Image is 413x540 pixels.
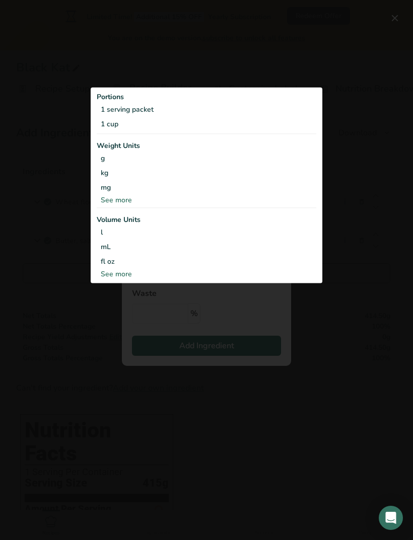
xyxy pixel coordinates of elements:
[379,506,403,530] div: Open Intercom Messenger
[101,227,312,238] div: l
[97,166,316,180] div: kg
[97,151,316,166] div: g
[97,269,316,279] div: See more
[97,214,316,225] div: Volume Units
[97,195,316,205] div: See more
[97,180,316,195] div: mg
[101,256,312,267] div: fl oz
[101,242,312,252] div: mL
